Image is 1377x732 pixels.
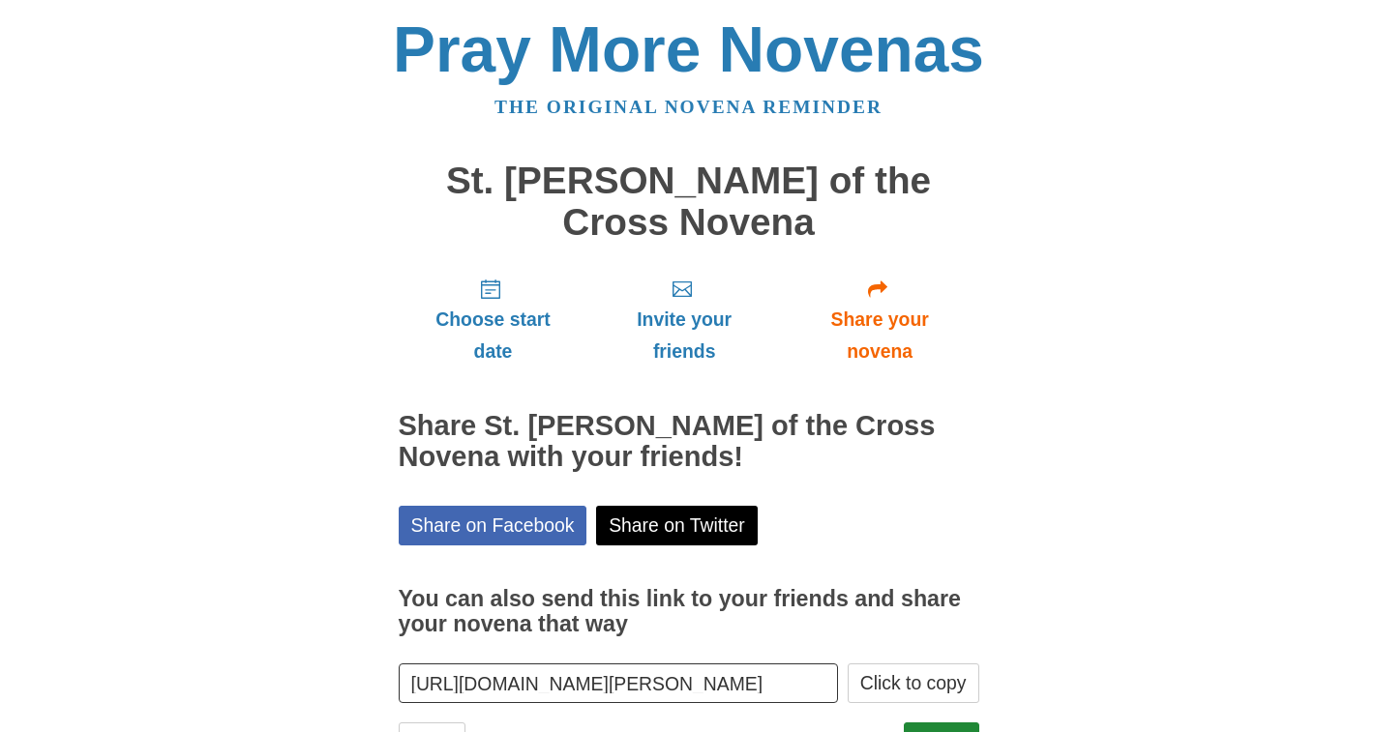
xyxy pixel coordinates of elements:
[596,506,758,545] a: Share on Twitter
[399,262,588,377] a: Choose start date
[494,97,883,117] a: The original novena reminder
[393,14,984,85] a: Pray More Novenas
[399,161,979,243] h1: St. [PERSON_NAME] of the Cross Novena
[587,262,780,377] a: Invite your friends
[607,304,761,367] span: Invite your friends
[399,411,979,473] h2: Share St. [PERSON_NAME] of the Cross Novena with your friends!
[781,262,979,377] a: Share your novena
[418,304,569,367] span: Choose start date
[848,663,979,703] button: Click to copy
[399,506,587,545] a: Share on Facebook
[399,587,979,636] h3: You can also send this link to your friends and share your novena that way
[800,304,960,367] span: Share your novena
